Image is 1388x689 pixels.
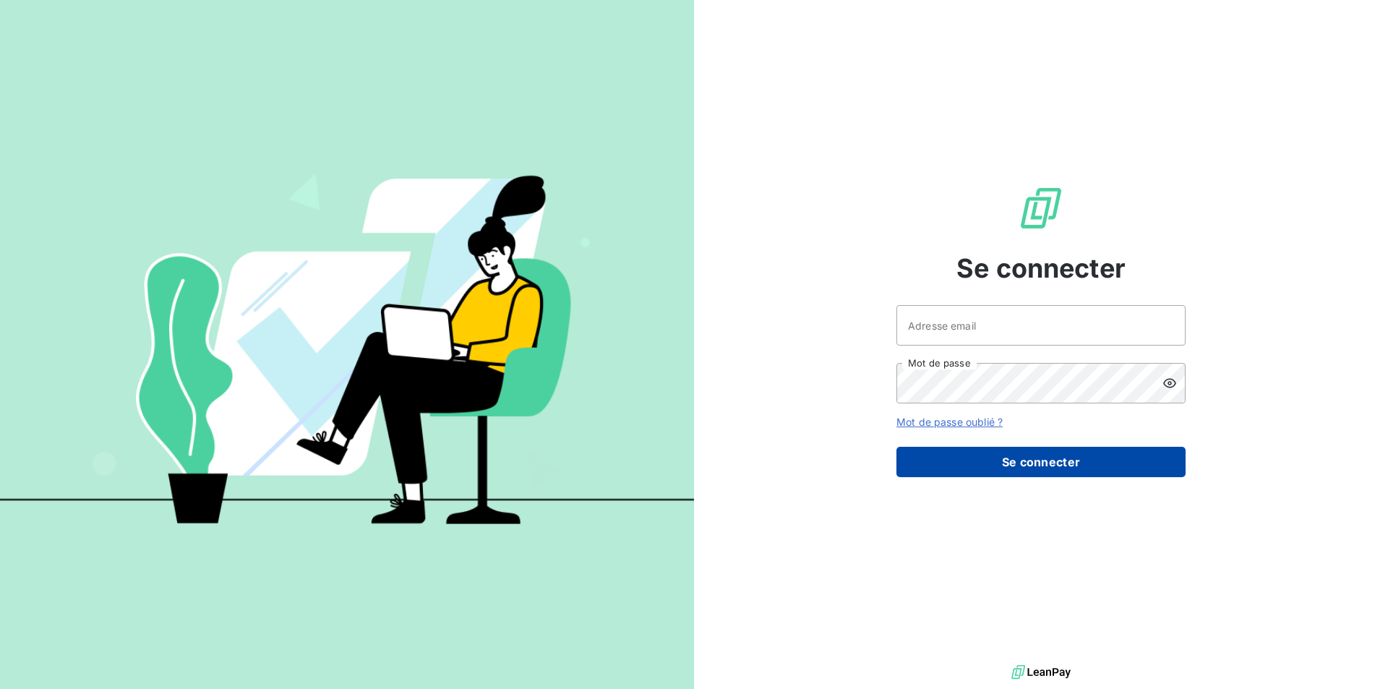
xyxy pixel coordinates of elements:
[896,447,1186,477] button: Se connecter
[956,249,1126,288] span: Se connecter
[1018,185,1064,231] img: Logo LeanPay
[1011,662,1071,683] img: logo
[896,305,1186,346] input: placeholder
[896,416,1003,428] a: Mot de passe oublié ?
